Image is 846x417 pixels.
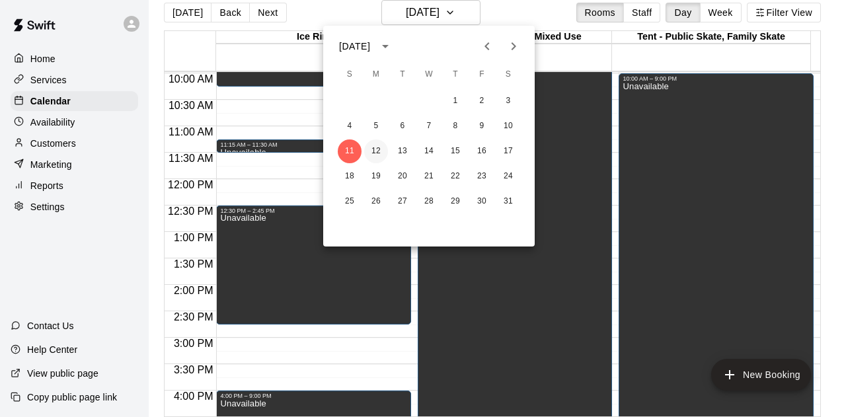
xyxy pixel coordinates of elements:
button: 6 [391,114,414,138]
span: Sunday [338,61,362,88]
button: 7 [417,114,441,138]
button: 29 [443,190,467,213]
button: 4 [338,114,362,138]
button: 19 [364,165,388,188]
button: calendar view is open, switch to year view [374,35,397,57]
button: 10 [496,114,520,138]
button: 5 [364,114,388,138]
span: Thursday [443,61,467,88]
span: Saturday [496,61,520,88]
button: 23 [470,165,494,188]
button: 11 [338,139,362,163]
button: 15 [443,139,467,163]
button: 25 [338,190,362,213]
button: 8 [443,114,467,138]
button: 1 [443,89,467,113]
button: 2 [470,89,494,113]
button: 30 [470,190,494,213]
span: Friday [470,61,494,88]
button: 31 [496,190,520,213]
button: 21 [417,165,441,188]
div: [DATE] [339,40,370,54]
button: 3 [496,89,520,113]
span: Tuesday [391,61,414,88]
button: 28 [417,190,441,213]
button: Next month [500,33,527,59]
button: 12 [364,139,388,163]
button: 13 [391,139,414,163]
button: 18 [338,165,362,188]
span: Wednesday [417,61,441,88]
button: 26 [364,190,388,213]
button: 17 [496,139,520,163]
button: 16 [470,139,494,163]
button: 24 [496,165,520,188]
button: 14 [417,139,441,163]
button: 22 [443,165,467,188]
button: 20 [391,165,414,188]
button: 9 [470,114,494,138]
span: Monday [364,61,388,88]
button: 27 [391,190,414,213]
button: Previous month [474,33,500,59]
